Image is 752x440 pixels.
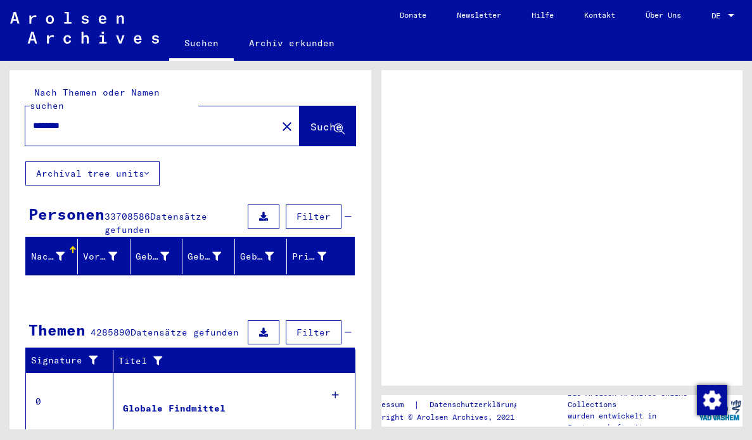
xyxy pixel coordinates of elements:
[26,372,113,431] td: 0
[123,402,226,415] div: Globale Findmittel
[234,28,350,58] a: Archiv erkunden
[235,239,287,274] mat-header-cell: Geburtsdatum
[31,250,65,263] div: Nachname
[31,351,116,371] div: Signature
[296,211,331,222] span: Filter
[31,246,80,267] div: Nachname
[83,246,132,267] div: Vorname
[300,106,355,146] button: Suche
[568,410,698,433] p: wurden entwickelt in Partnerschaft mit
[31,354,103,367] div: Signature
[131,327,239,338] span: Datensätze gefunden
[292,250,326,263] div: Prisoner #
[182,239,234,274] mat-header-cell: Geburt‏
[188,250,221,263] div: Geburt‏
[83,250,117,263] div: Vorname
[131,239,182,274] mat-header-cell: Geburtsname
[136,250,169,263] div: Geburtsname
[26,239,78,274] mat-header-cell: Nachname
[105,211,207,236] span: Datensätze gefunden
[188,246,237,267] div: Geburt‏
[419,398,533,412] a: Datenschutzerklärung
[296,327,331,338] span: Filter
[696,384,727,415] div: Zustimmung ändern
[25,161,160,185] button: Archival tree units
[287,239,354,274] mat-header-cell: Prisoner #
[169,28,234,61] a: Suchen
[118,355,330,368] div: Titel
[78,239,130,274] mat-header-cell: Vorname
[279,119,295,134] mat-icon: close
[118,351,343,371] div: Titel
[136,246,185,267] div: Geburtsname
[364,398,533,412] div: |
[568,387,698,410] p: Die Arolsen Archives Online-Collections
[29,318,86,341] div: Themen
[10,12,159,44] img: Arolsen_neg.svg
[310,120,342,133] span: Suche
[30,87,160,111] mat-label: Nach Themen oder Namen suchen
[286,320,341,344] button: Filter
[274,113,300,139] button: Clear
[240,246,290,267] div: Geburtsdatum
[91,327,131,338] span: 4285890
[697,385,727,415] img: Zustimmung ändern
[292,246,341,267] div: Prisoner #
[364,398,414,412] a: Impressum
[29,203,105,225] div: Personen
[286,204,341,229] button: Filter
[711,11,725,20] span: DE
[240,250,274,263] div: Geburtsdatum
[105,211,150,222] span: 33708586
[364,412,533,423] p: Copyright © Arolsen Archives, 2021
